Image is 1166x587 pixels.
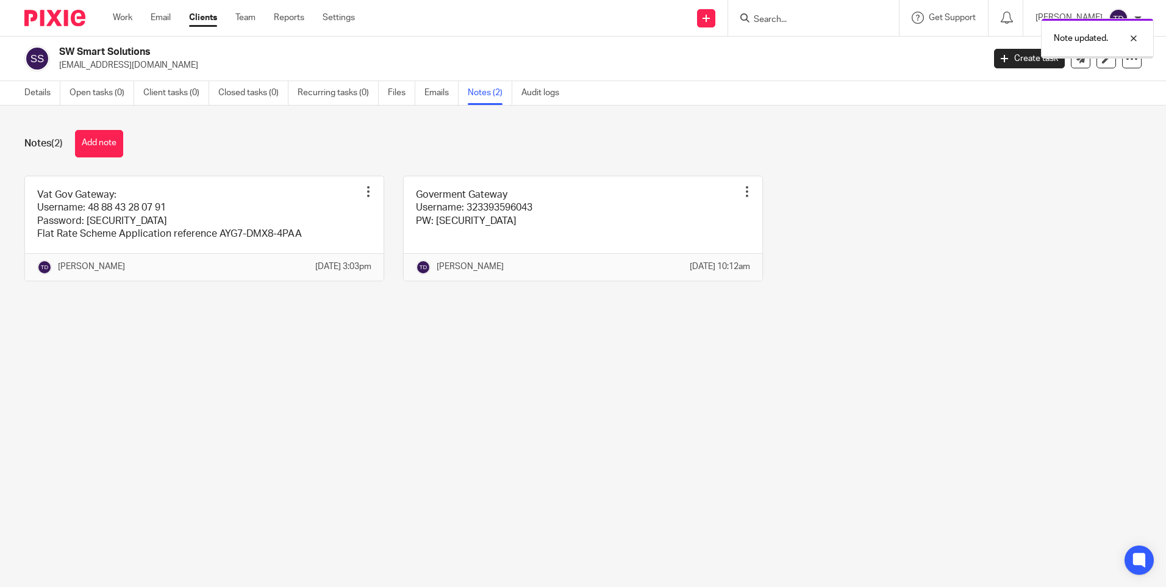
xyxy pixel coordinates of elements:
[315,261,371,273] p: [DATE] 3:03pm
[690,261,750,273] p: [DATE] 10:12am
[151,12,171,24] a: Email
[468,81,512,105] a: Notes (2)
[298,81,379,105] a: Recurring tasks (0)
[1109,9,1128,28] img: svg%3E
[235,12,256,24] a: Team
[218,81,288,105] a: Closed tasks (0)
[37,260,52,275] img: svg%3E
[70,81,134,105] a: Open tasks (0)
[994,49,1065,68] a: Create task
[323,12,355,24] a: Settings
[189,12,217,24] a: Clients
[24,81,60,105] a: Details
[424,81,459,105] a: Emails
[1054,32,1108,45] p: Note updated.
[143,81,209,105] a: Client tasks (0)
[274,12,304,24] a: Reports
[24,10,85,26] img: Pixie
[113,12,132,24] a: Work
[388,81,415,105] a: Files
[75,130,123,157] button: Add note
[24,137,63,150] h1: Notes
[51,139,63,148] span: (2)
[437,261,504,273] p: [PERSON_NAME]
[521,81,568,105] a: Audit logs
[24,46,50,71] img: svg%3E
[59,59,976,71] p: [EMAIL_ADDRESS][DOMAIN_NAME]
[58,261,125,273] p: [PERSON_NAME]
[416,260,431,275] img: svg%3E
[59,46,792,59] h2: SW Smart Solutions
